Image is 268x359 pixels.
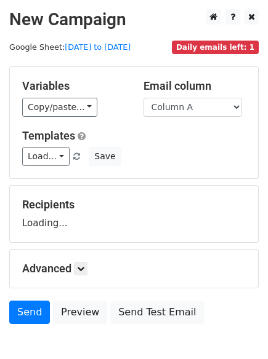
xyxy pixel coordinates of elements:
div: Loading... [22,198,246,230]
h2: New Campaign [9,9,259,30]
a: Load... [22,147,70,166]
a: Preview [53,301,107,324]
button: Save [89,147,121,166]
a: Daily emails left: 1 [172,42,259,52]
span: Daily emails left: 1 [172,41,259,54]
small: Google Sheet: [9,42,131,52]
a: [DATE] to [DATE] [65,42,131,52]
h5: Email column [144,79,246,93]
h5: Variables [22,79,125,93]
a: Templates [22,129,75,142]
a: Send Test Email [110,301,204,324]
h5: Recipients [22,198,246,211]
a: Copy/paste... [22,98,97,117]
a: Send [9,301,50,324]
h5: Advanced [22,262,246,275]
